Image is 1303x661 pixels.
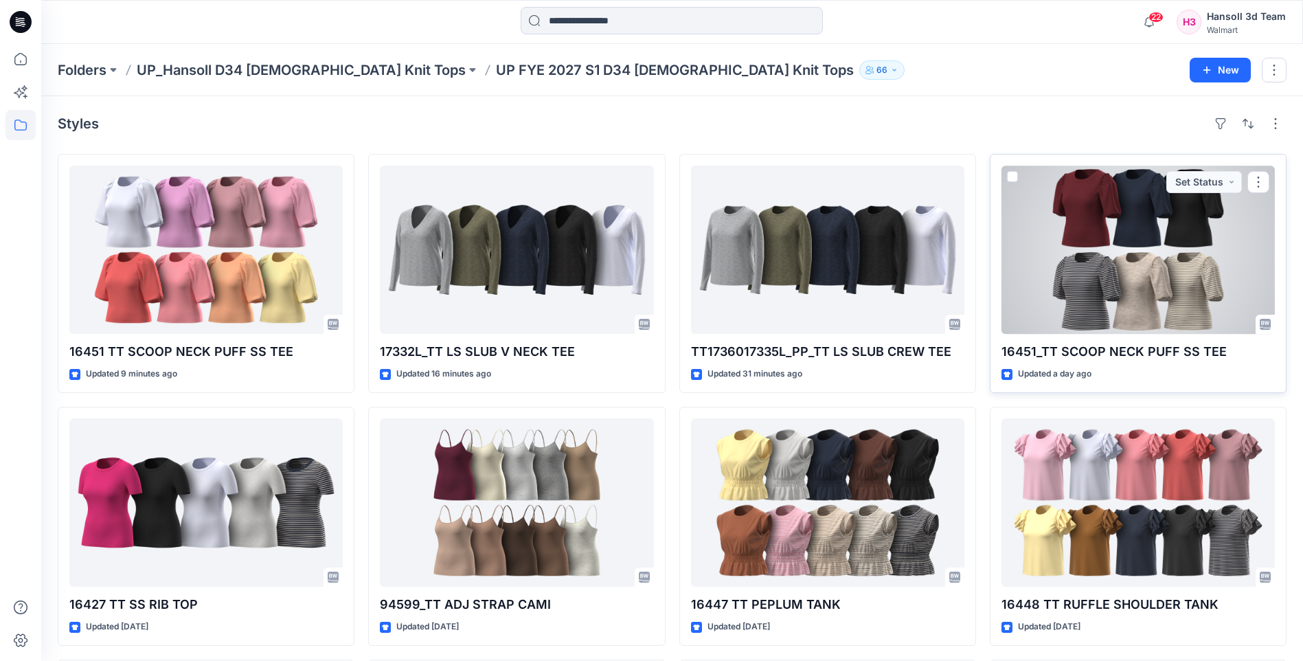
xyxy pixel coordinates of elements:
a: 16448 TT RUFFLE SHOULDER TANK [1001,418,1275,587]
p: 16447 TT PEPLUM TANK [691,595,964,614]
button: 66 [859,60,905,80]
a: 94599_TT ADJ STRAP CAMI [380,418,653,587]
p: 94599_TT ADJ STRAP CAMI [380,595,653,614]
a: Folders [58,60,106,80]
p: Updated [DATE] [86,620,148,634]
p: 16427 TT SS RIB TOP [69,595,343,614]
p: 16448 TT RUFFLE SHOULDER TANK [1001,595,1275,614]
p: Updated a day ago [1018,367,1091,381]
button: New [1190,58,1251,82]
div: H3 [1177,10,1201,34]
p: UP FYE 2027 S1 D34 [DEMOGRAPHIC_DATA] Knit Tops [496,60,854,80]
a: 17332L_TT LS SLUB V NECK TEE [380,166,653,334]
p: 66 [876,63,887,78]
p: 16451_TT SCOOP NECK PUFF SS TEE [1001,342,1275,361]
p: 17332L_TT LS SLUB V NECK TEE [380,342,653,361]
div: Walmart [1207,25,1286,35]
span: 22 [1148,12,1164,23]
a: 16447 TT PEPLUM TANK [691,418,964,587]
p: Updated [DATE] [1018,620,1080,634]
p: 16451 TT SCOOP NECK PUFF SS TEE [69,342,343,361]
a: UP_Hansoll D34 [DEMOGRAPHIC_DATA] Knit Tops [137,60,466,80]
a: 16427 TT SS RIB TOP [69,418,343,587]
p: Updated [DATE] [396,620,459,634]
p: Updated 31 minutes ago [707,367,802,381]
a: 16451 TT SCOOP NECK PUFF SS TEE [69,166,343,334]
p: TT1736017335L_PP_TT LS SLUB CREW TEE [691,342,964,361]
a: 16451_TT SCOOP NECK PUFF SS TEE [1001,166,1275,334]
p: Updated 16 minutes ago [396,367,491,381]
a: TT1736017335L_PP_TT LS SLUB CREW TEE [691,166,964,334]
p: Updated 9 minutes ago [86,367,177,381]
h4: Styles [58,115,99,132]
p: Updated [DATE] [707,620,770,634]
div: Hansoll 3d Team [1207,8,1286,25]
